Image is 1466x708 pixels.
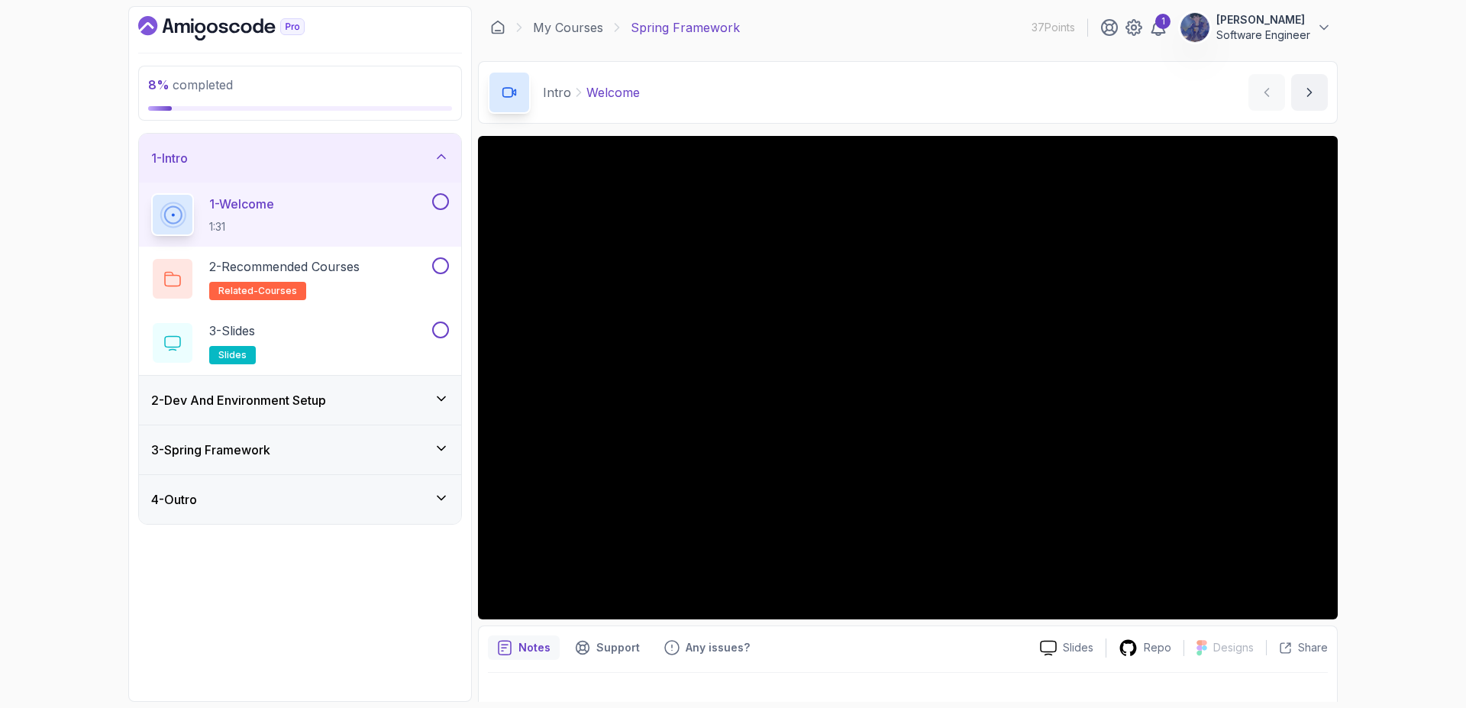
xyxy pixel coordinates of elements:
iframe: 1 - Hi [478,136,1338,619]
p: Spring Framework [631,18,740,37]
button: Support button [566,635,649,660]
p: Notes [518,640,551,655]
a: Slides [1028,640,1106,656]
button: Feedback button [655,635,759,660]
button: 4-Outro [139,475,461,524]
p: 3 - Slides [209,322,255,340]
h3: 4 - Outro [151,490,197,509]
span: related-courses [218,285,297,297]
p: Intro [543,83,571,102]
button: next content [1291,74,1328,111]
p: Any issues? [686,640,750,655]
button: 2-Recommended Coursesrelated-courses [151,257,449,300]
button: user profile image[PERSON_NAME]Software Engineer [1180,12,1332,43]
p: Repo [1144,640,1171,655]
button: 3-Slidesslides [151,322,449,364]
p: 1 - Welcome [209,195,274,213]
p: Designs [1213,640,1254,655]
button: 3-Spring Framework [139,425,461,474]
p: Software Engineer [1216,27,1310,43]
p: Support [596,640,640,655]
img: user profile image [1180,13,1209,42]
p: [PERSON_NAME] [1216,12,1310,27]
a: Repo [1106,638,1183,658]
a: Dashboard [490,20,505,35]
h3: 2 - Dev And Environment Setup [151,391,326,409]
p: Welcome [586,83,640,102]
button: 2-Dev And Environment Setup [139,376,461,425]
p: Slides [1063,640,1093,655]
span: completed [148,77,233,92]
span: 8 % [148,77,170,92]
button: Share [1266,640,1328,655]
button: 1-Intro [139,134,461,183]
a: Dashboard [138,16,340,40]
h3: 3 - Spring Framework [151,441,270,459]
span: slides [218,349,247,361]
p: 2 - Recommended Courses [209,257,360,276]
button: notes button [488,635,560,660]
a: My Courses [533,18,603,37]
h3: 1 - Intro [151,149,188,167]
button: 1-Welcome1:31 [151,193,449,236]
div: 1 [1155,14,1171,29]
p: Share [1298,640,1328,655]
p: 37 Points [1032,20,1075,35]
p: 1:31 [209,219,274,234]
button: previous content [1248,74,1285,111]
a: 1 [1149,18,1167,37]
